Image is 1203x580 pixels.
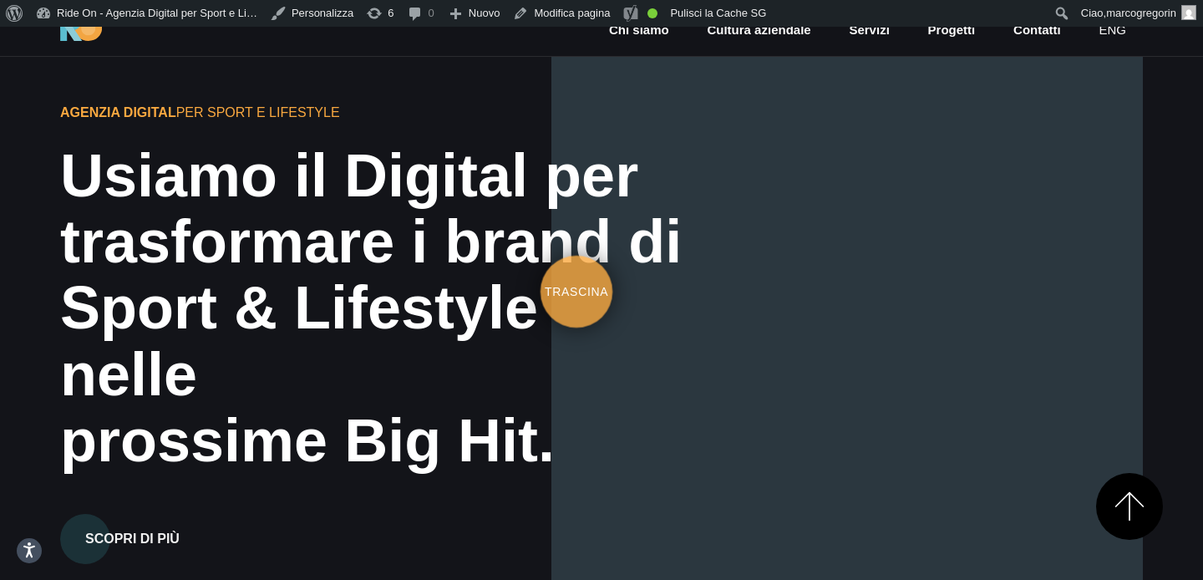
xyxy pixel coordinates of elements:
a: Progetti [926,21,977,40]
div: Usiamo il Digital per [60,143,688,209]
span: marcogregorin [1106,7,1176,19]
div: prossime Big Hit. [60,408,688,474]
a: Servizi [847,21,891,40]
a: Contatti [1012,21,1063,40]
span: Agenzia Digital [60,105,176,120]
a: eng [1097,21,1128,40]
div: Sport & Lifestyle nelle [60,275,688,407]
a: Chi siamo [607,21,671,40]
img: Ride On Agency [60,15,102,42]
div: Buona [647,8,657,18]
a: Cultura aziendale [705,21,812,40]
button: Scopri di più [60,514,205,564]
div: trasformare i brand di [60,209,688,275]
a: Scopri di più [60,494,205,564]
div: per Sport e Lifestyle [60,103,511,123]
